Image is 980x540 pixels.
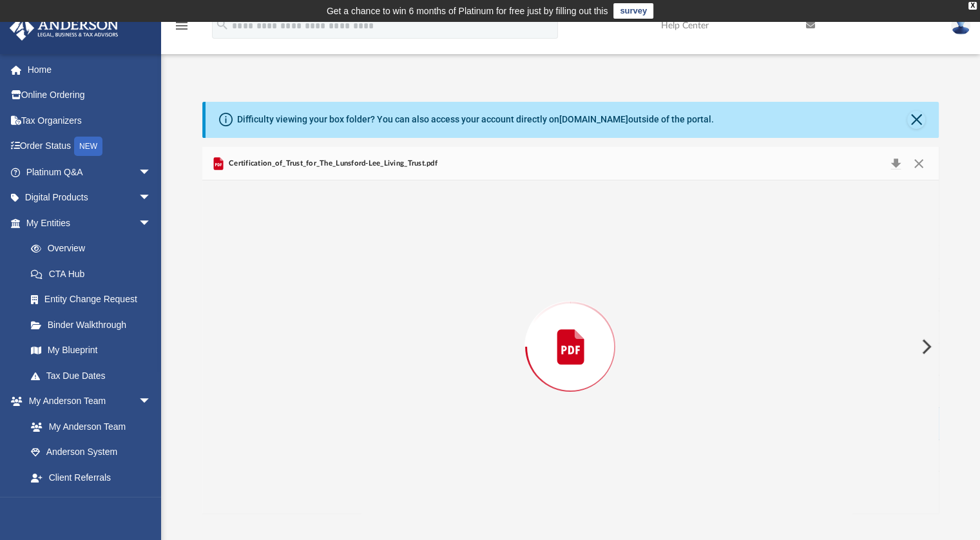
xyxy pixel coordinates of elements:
[226,158,437,169] span: Certification_of_Trust_for_The_Lunsford-Lee_Living_Trust.pdf
[202,147,939,514] div: Preview
[885,155,908,173] button: Download
[139,185,164,211] span: arrow_drop_down
[9,57,171,82] a: Home
[18,261,171,287] a: CTA Hub
[237,113,714,126] div: Difficulty viewing your box folder? You can also access your account directly on outside of the p...
[18,312,171,338] a: Binder Walkthrough
[9,210,171,236] a: My Entitiesarrow_drop_down
[139,490,164,517] span: arrow_drop_down
[18,439,164,465] a: Anderson System
[215,17,229,32] i: search
[559,114,628,124] a: [DOMAIN_NAME]
[907,111,925,129] button: Close
[9,133,171,160] a: Order StatusNEW
[9,108,171,133] a: Tax Organizers
[139,210,164,236] span: arrow_drop_down
[9,185,171,211] a: Digital Productsarrow_drop_down
[951,16,970,35] img: User Pic
[327,3,608,19] div: Get a chance to win 6 months of Platinum for free just by filling out this
[139,159,164,186] span: arrow_drop_down
[9,159,171,185] a: Platinum Q&Aarrow_drop_down
[18,287,171,313] a: Entity Change Request
[139,389,164,415] span: arrow_drop_down
[18,465,164,490] a: Client Referrals
[9,389,164,414] a: My Anderson Teamarrow_drop_down
[6,15,122,41] img: Anderson Advisors Platinum Portal
[911,329,939,365] button: Next File
[174,18,189,34] i: menu
[968,2,977,10] div: close
[9,490,164,516] a: My Documentsarrow_drop_down
[18,338,164,363] a: My Blueprint
[613,3,653,19] a: survey
[174,24,189,34] a: menu
[18,414,158,439] a: My Anderson Team
[907,155,930,173] button: Close
[9,82,171,108] a: Online Ordering
[18,236,171,262] a: Overview
[74,137,102,156] div: NEW
[18,363,171,389] a: Tax Due Dates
